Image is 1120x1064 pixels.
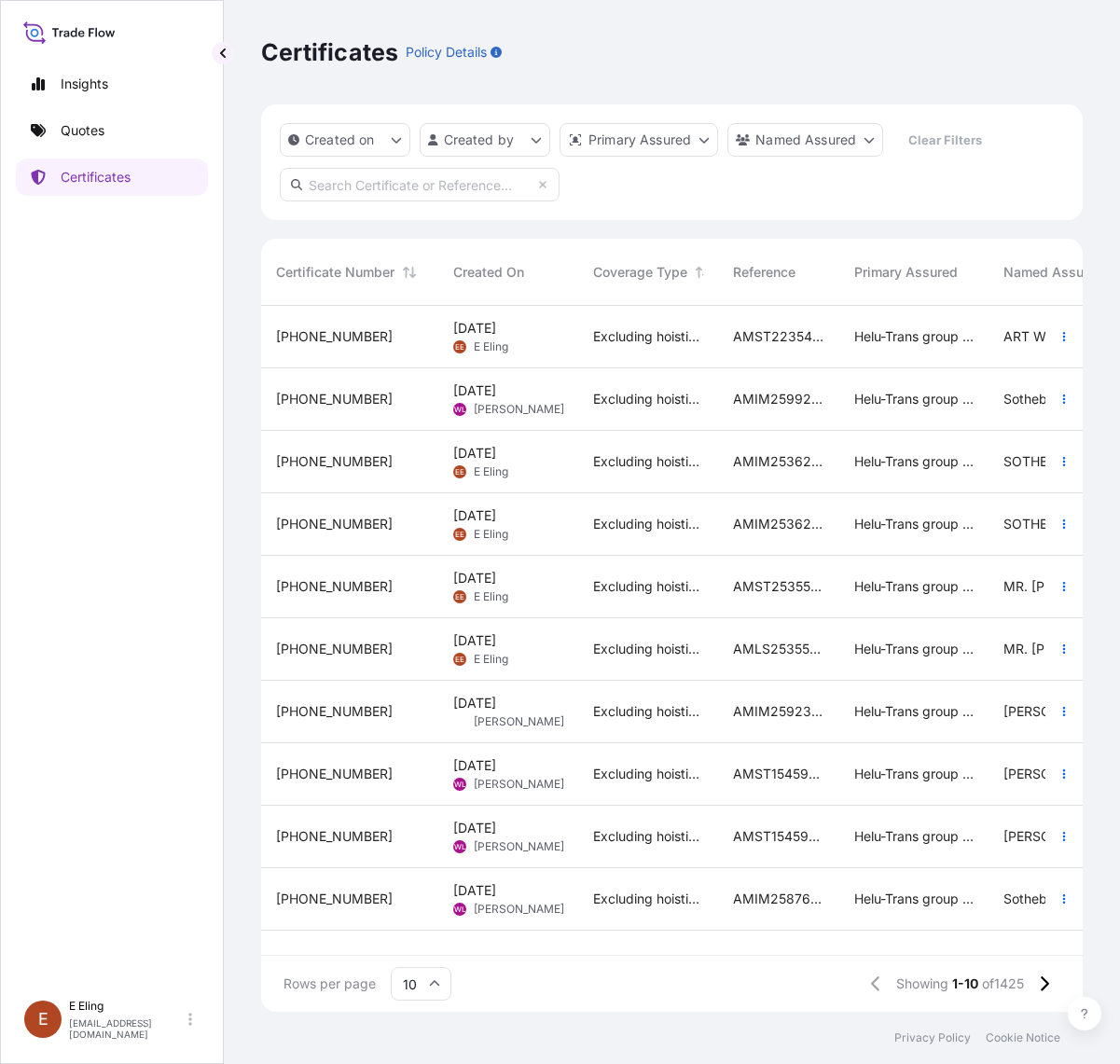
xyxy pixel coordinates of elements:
[854,515,974,533] span: Helu-Trans group of companies and their subsidiaries
[474,652,508,667] span: E Eling
[908,131,982,149] p: Clear Filters
[283,974,376,993] span: Rows per page
[276,890,393,908] span: [PHONE_NUMBER]
[733,390,824,408] span: AMIM259929KYKY
[16,112,208,149] a: Quotes
[733,827,824,846] span: AMST154590MYHT
[455,338,464,356] span: EE
[276,702,393,721] span: [PHONE_NUMBER]
[453,319,496,338] span: [DATE]
[276,263,394,282] span: Certificate Number
[854,452,974,471] span: Helu-Trans group of companies and their subsidiaries
[453,631,496,650] span: [DATE]
[733,577,824,596] span: AMST253555AKAK
[455,650,464,669] span: EE
[755,131,856,149] p: Named Assured
[280,123,410,157] button: createdOn Filter options
[593,765,703,783] span: Excluding hoisting
[69,999,185,1014] p: E Eling
[453,263,524,282] span: Created On
[854,327,974,346] span: Helu-Trans group of companies and their subsidiaries
[276,452,393,471] span: [PHONE_NUMBER]
[453,756,496,775] span: [DATE]
[453,819,496,837] span: [DATE]
[420,123,550,157] button: createdBy Filter options
[61,168,131,187] p: Certificates
[854,890,974,908] span: Helu-Trans group of companies and their subsidiaries
[454,900,466,919] span: WL
[1003,890,1113,908] span: Sotheby's Hong Kong Limited
[733,702,824,721] span: AMIM259236ZYZY
[1003,263,1104,282] span: Named Assured
[854,702,974,721] span: Helu-Trans group of companies and their subsidiaries
[854,640,974,658] span: Helu-Trans group of companies and their subsidiaries
[276,390,393,408] span: [PHONE_NUMBER]
[593,390,703,408] span: Excluding hoisting
[16,65,208,103] a: Insights
[1003,390,1113,408] span: Sotheby's Hong Kong Limited
[276,327,393,346] span: [PHONE_NUMBER]
[593,890,703,908] span: Excluding hoisting
[952,974,978,993] span: 1-10
[276,765,393,783] span: [PHONE_NUMBER]
[454,400,466,419] span: WL
[733,890,824,908] span: AMIM258763GMGM
[61,75,108,93] p: Insights
[474,839,564,854] span: [PERSON_NAME]
[896,974,948,993] span: Showing
[454,837,466,856] span: WL
[455,463,464,481] span: EE
[453,881,496,900] span: [DATE]
[982,974,1024,993] span: of 1425
[276,515,393,533] span: [PHONE_NUMBER]
[276,827,393,846] span: [PHONE_NUMBER]
[305,131,375,149] p: Created on
[406,43,487,62] p: Policy Details
[593,263,687,282] span: Coverage Type
[474,527,508,542] span: E Eling
[455,525,464,544] span: EE
[560,123,718,157] button: distributor Filter options
[733,640,824,658] span: AMLS253553AKAK
[280,168,560,201] input: Search Certificate or Reference...
[16,159,208,196] a: Certificates
[691,261,713,283] button: Sort
[854,263,958,282] span: Primary Assured
[276,640,393,658] span: [PHONE_NUMBER]
[593,640,703,658] span: Excluding hoisting
[453,444,496,463] span: [DATE]
[1003,515,1113,533] span: SOTHEBY'S ([GEOGRAPHIC_DATA]) PTE LTD (AMIM253622JSCW)
[854,577,974,596] span: Helu-Trans group of companies and their subsidiaries
[854,390,974,408] span: Helu-Trans group of companies and their subsidiaries
[453,506,496,525] span: [DATE]
[892,125,997,155] button: Clear Filters
[1003,452,1113,471] span: SOTHEBY'S ([GEOGRAPHIC_DATA]) PTE LTD (AMIM253622JSCW)
[444,131,515,149] p: Created by
[588,131,691,149] p: Primary Assured
[454,775,466,794] span: WL
[593,515,703,533] span: Excluding hoisting
[854,765,974,783] span: Helu-Trans group of companies and their subsidiaries
[474,714,564,729] span: [PERSON_NAME]
[593,327,703,346] span: Excluding hoisting
[474,777,564,792] span: [PERSON_NAME]
[474,902,564,917] span: [PERSON_NAME]
[733,515,824,533] span: AMIM253622JSCW
[733,263,795,282] span: Reference
[1003,327,1113,346] span: ART WORKS PTE LTD (AMST223549INZJ)
[1003,640,1113,658] span: MR. [PERSON_NAME] [PERSON_NAME] (AMLS253553AKAK)
[398,261,421,283] button: Sort
[38,1010,48,1029] span: E
[453,694,496,712] span: [DATE]
[986,1030,1060,1045] a: Cookie Notice
[894,1030,971,1045] a: Privacy Policy
[474,464,508,479] span: E Eling
[733,452,824,471] span: AMIM253622JSCW
[854,827,974,846] span: Helu-Trans group of companies and their subsidiaries
[593,577,703,596] span: Excluding hoisting
[474,339,508,354] span: E Eling
[261,37,398,67] p: Certificates
[1003,577,1113,596] span: MR. [PERSON_NAME] [PERSON_NAME] (AMST253555AKAK)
